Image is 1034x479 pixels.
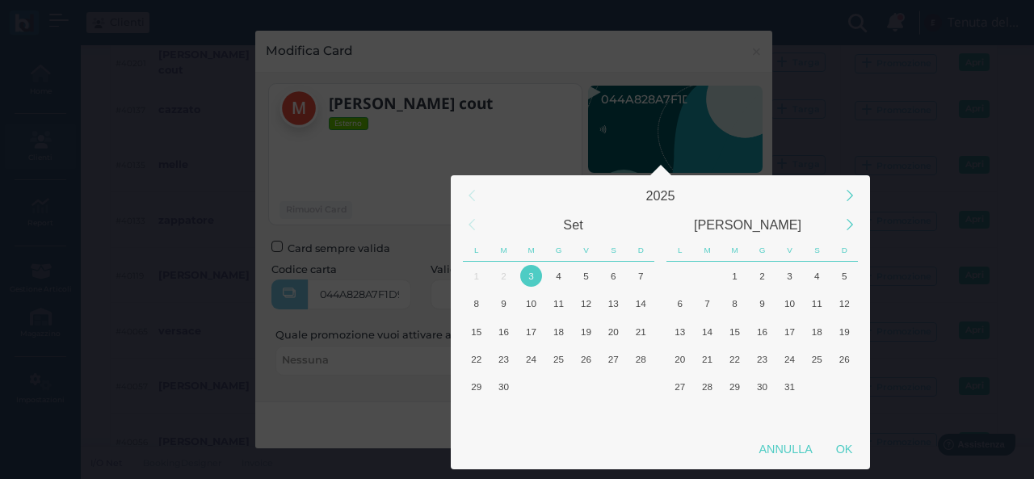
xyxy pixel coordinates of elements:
div: Giovedì, Ottobre 23 [749,345,776,372]
div: Domenica, Settembre 28 [627,345,654,372]
div: Giovedì, Ottobre 16 [749,317,776,345]
div: 29 [465,376,487,397]
div: Giovedì, Novembre 6 [749,401,776,428]
div: Domenica, Novembre 2 [830,373,858,401]
div: Lunedì, Novembre 3 [666,401,694,428]
div: 30 [493,376,515,397]
div: Domenica, Ottobre 12 [627,401,654,428]
div: 5 [834,265,855,287]
div: 11 [548,292,570,314]
div: Martedì, Ottobre 21 [694,345,721,372]
div: Sabato, Ottobre 4 [803,262,830,289]
div: Sabato, Ottobre 11 [599,401,627,428]
div: Venerdì, Settembre 19 [572,317,599,345]
div: 3 [779,265,801,287]
div: Sabato, Settembre 20 [599,317,627,345]
div: 17 [520,321,542,342]
div: Giovedì, Settembre 18 [545,317,573,345]
div: Giovedì, Settembre 25 [545,345,573,372]
div: 29 [724,376,746,397]
div: Venerdì, Ottobre 10 [572,401,599,428]
div: Venerdì, Settembre 26 [572,345,599,372]
div: 9 [751,292,773,314]
div: Lunedì, Settembre 8 [463,290,490,317]
div: 13 [669,321,691,342]
div: Sabato, Settembre 27 [599,345,627,372]
div: 4 [548,265,570,287]
div: 7 [696,292,718,314]
div: 6 [669,292,691,314]
div: Lunedì, Ottobre 20 [666,345,694,372]
span: Assistenza [48,13,107,25]
div: 22 [724,348,746,370]
div: Venerdì, Novembre 7 [775,401,803,428]
div: 1 [724,265,746,287]
div: Sabato, Novembre 8 [803,401,830,428]
div: Venerdì, Ottobre 24 [775,345,803,372]
div: 23 [493,348,515,370]
div: Sabato, Settembre 13 [599,290,627,317]
div: Mercoledì [721,239,749,262]
div: 24 [779,348,801,370]
div: 25 [548,348,570,370]
div: Giovedì, Settembre 4 [545,262,573,289]
div: Lunedì, Settembre 22 [463,345,490,372]
div: 3 [520,265,542,287]
div: 15 [724,321,746,342]
div: Previous Year [454,179,489,213]
div: 8 [465,292,487,314]
div: 26 [575,348,597,370]
div: 10 [520,292,542,314]
div: Mercoledì, Ottobre 8 [518,401,545,428]
div: Giovedì, Ottobre 2 [749,262,776,289]
div: Domenica, Settembre 7 [627,262,654,289]
div: 4 [806,265,828,287]
div: Venerdì, Settembre 5 [572,262,599,289]
div: Martedì, Novembre 4 [694,401,721,428]
div: Martedì, Settembre 2 [490,262,518,289]
div: Lunedì, Settembre 15 [463,317,490,345]
div: 28 [630,348,652,370]
div: Domenica, Novembre 9 [830,401,858,428]
div: Giovedì [749,239,776,262]
div: Domenica [627,239,654,262]
div: Domenica, Ottobre 5 [627,373,654,401]
div: 28 [696,376,718,397]
div: Sabato [599,239,627,262]
div: Venerdì [776,239,804,262]
div: Domenica, Settembre 21 [627,317,654,345]
div: 2 [493,265,515,287]
div: Lunedì, Ottobre 6 [666,290,694,317]
div: 8 [724,292,746,314]
div: 5 [575,265,597,287]
div: 11 [806,292,828,314]
div: Lunedì [666,239,694,262]
div: 26 [834,348,855,370]
div: OK [824,435,864,464]
div: Lunedì, Ottobre 27 [666,373,694,401]
div: 21 [696,348,718,370]
div: 17 [779,321,801,342]
div: Next Month [832,208,867,242]
div: Mercoledì, Ottobre 1 [721,262,749,289]
div: 27 [669,376,691,397]
div: 24 [520,348,542,370]
div: Mercoledì [518,239,545,262]
div: 6 [603,265,624,287]
div: Sabato, Settembre 6 [599,262,627,289]
div: Venerdì, Ottobre 17 [775,317,803,345]
div: Ottobre [661,210,835,239]
div: 19 [575,321,597,342]
div: Martedì, Ottobre 14 [694,317,721,345]
div: Settembre [486,210,661,239]
div: 18 [548,321,570,342]
div: 14 [630,292,652,314]
div: 10 [779,292,801,314]
div: Martedì, Ottobre 7 [490,401,518,428]
div: Martedì, Settembre 16 [490,317,518,345]
div: 23 [751,348,773,370]
div: 9 [493,292,515,314]
div: Martedì, Settembre 23 [490,345,518,372]
div: 2025 [486,181,835,210]
div: 2 [751,265,773,287]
